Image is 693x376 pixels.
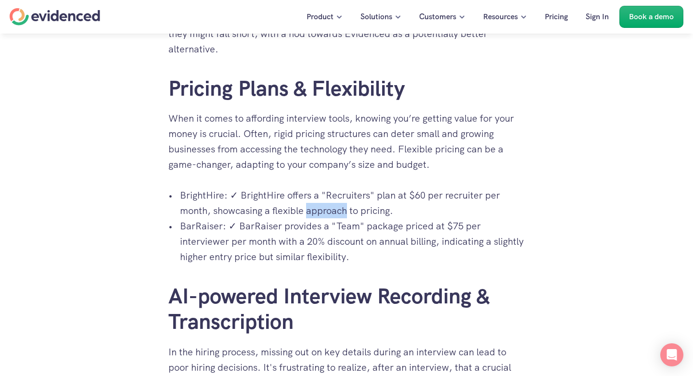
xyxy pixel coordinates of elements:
[629,11,674,23] p: Book a demo
[586,11,609,23] p: Sign In
[168,111,525,172] p: When it comes to affording interview tools, knowing you’re getting value for your money is crucia...
[10,8,100,25] a: Home
[483,11,518,23] p: Resources
[538,6,575,28] a: Pricing
[419,11,456,23] p: Customers
[660,343,683,366] div: Open Intercom Messenger
[168,76,525,101] h2: Pricing Plans & Flexibility
[578,6,616,28] a: Sign In
[307,11,334,23] p: Product
[619,6,683,28] a: Book a demo
[168,284,525,335] h2: AI-powered Interview Recording & Transcription
[180,218,525,264] p: BarRaiser: ✓ BarRaiser provides a "Team" package priced at $75 per interviewer per month with a 2...
[180,188,525,218] p: BrightHire: ✓ BrightHire offers a "Recruiters" plan at $60 per recruiter per month, showcasing a ...
[360,11,392,23] p: Solutions
[545,11,568,23] p: Pricing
